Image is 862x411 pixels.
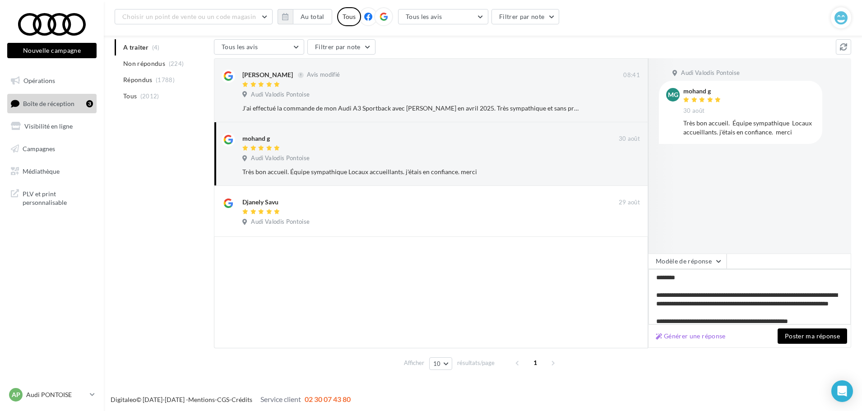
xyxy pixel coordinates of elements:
[23,145,55,152] span: Campagnes
[307,39,375,55] button: Filtrer par note
[169,60,184,67] span: (224)
[623,71,640,79] span: 08:41
[337,7,361,26] div: Tous
[260,395,301,403] span: Service client
[648,254,727,269] button: Modèle de réponse
[831,380,853,402] div: Open Intercom Messenger
[242,70,293,79] div: [PERSON_NAME]
[23,167,60,175] span: Médiathèque
[111,396,136,403] a: Digitaleo
[457,359,495,367] span: résultats/page
[251,91,310,99] span: Audi Valodis Pontoise
[619,135,640,143] span: 30 août
[12,390,20,399] span: AP
[429,357,452,370] button: 10
[217,396,229,403] a: CGS
[5,162,98,181] a: Médiathèque
[652,331,729,342] button: Générer une réponse
[23,188,93,207] span: PLV et print personnalisable
[5,117,98,136] a: Visibilité en ligne
[232,396,252,403] a: Crédits
[305,395,351,403] span: 02 30 07 43 80
[242,104,581,113] div: J'ai effectué la commande de mon Audi A3 Sportback avec [PERSON_NAME] en avril 2025. Très sympath...
[242,134,270,143] div: mohand g
[433,360,441,367] span: 10
[251,154,310,162] span: Audi Valodis Pontoise
[214,39,304,55] button: Tous les avis
[491,9,560,24] button: Filtrer par note
[683,107,704,115] span: 30 août
[156,76,175,83] span: (1788)
[5,139,98,158] a: Campagnes
[683,88,723,94] div: mohand g
[251,218,310,226] span: Audi Valodis Pontoise
[683,119,815,137] div: Très bon accueil. Équipe sympathique Locaux accueillants. j'étais en confiance. merci
[5,71,98,90] a: Opérations
[307,71,340,79] span: Avis modifié
[528,356,542,370] span: 1
[7,386,97,403] a: AP Audi PONTOISE
[23,77,55,84] span: Opérations
[278,9,332,24] button: Au total
[293,9,332,24] button: Au total
[681,69,740,77] span: Audi Valodis Pontoise
[86,100,93,107] div: 3
[123,92,137,101] span: Tous
[398,9,488,24] button: Tous les avis
[115,9,273,24] button: Choisir un point de vente ou un code magasin
[111,396,351,403] span: © [DATE]-[DATE] - - -
[5,184,98,211] a: PLV et print personnalisable
[406,13,442,20] span: Tous les avis
[242,167,581,176] div: Très bon accueil. Équipe sympathique Locaux accueillants. j'étais en confiance. merci
[668,90,678,99] span: mg
[24,122,73,130] span: Visibilité en ligne
[23,99,74,107] span: Boîte de réception
[404,359,424,367] span: Afficher
[7,43,97,58] button: Nouvelle campagne
[123,75,153,84] span: Répondus
[123,59,165,68] span: Non répondus
[242,198,278,207] div: Djanely Savu
[26,390,86,399] p: Audi PONTOISE
[619,199,640,207] span: 29 août
[222,43,258,51] span: Tous les avis
[188,396,215,403] a: Mentions
[122,13,256,20] span: Choisir un point de vente ou un code magasin
[5,94,98,113] a: Boîte de réception3
[778,328,847,344] button: Poster ma réponse
[140,92,159,100] span: (2012)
